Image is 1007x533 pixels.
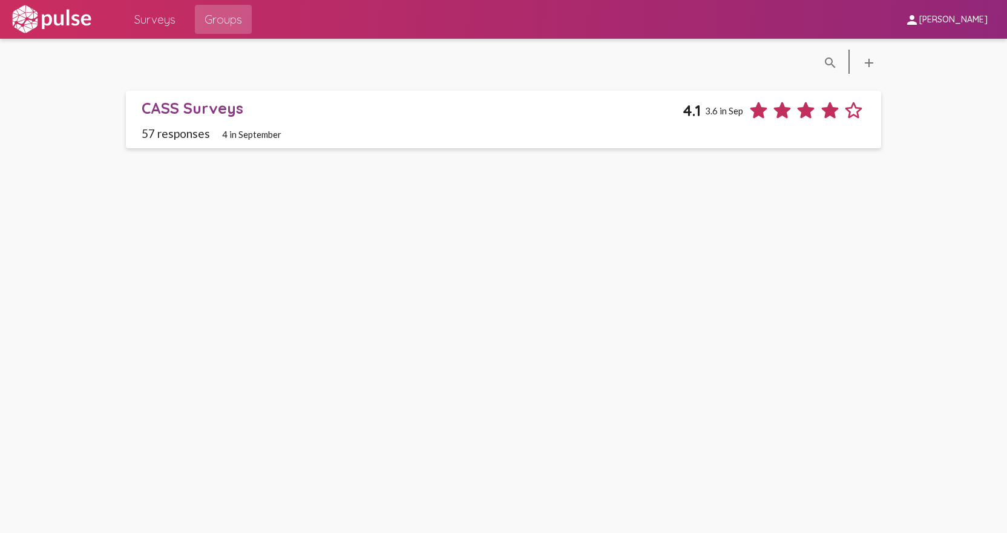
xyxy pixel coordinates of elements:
[134,8,175,30] span: Surveys
[818,50,842,74] button: language
[683,101,701,120] span: 4.1
[126,91,881,148] a: CASS Surveys4.13.6 in Sep57 responses4 in September
[705,105,743,116] span: 3.6 in Sep
[10,4,93,34] img: white-logo.svg
[222,129,281,140] span: 4 in September
[142,99,683,117] div: CASS Surveys
[905,13,919,27] mat-icon: person
[205,8,242,30] span: Groups
[862,56,876,70] mat-icon: language
[857,50,881,74] button: language
[823,56,838,70] mat-icon: language
[125,5,185,34] a: Surveys
[195,5,252,34] a: Groups
[919,15,988,25] span: [PERSON_NAME]
[895,8,997,30] button: [PERSON_NAME]
[142,126,210,140] span: 57 responses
